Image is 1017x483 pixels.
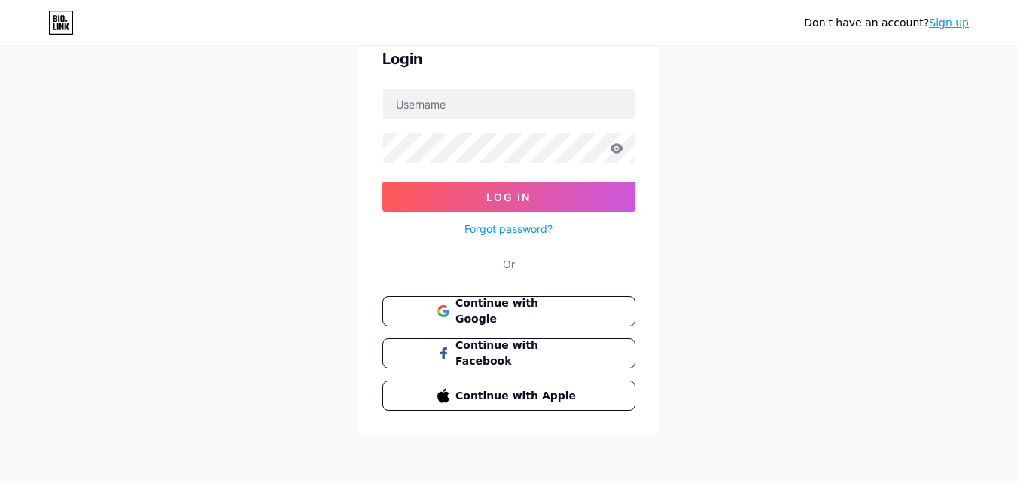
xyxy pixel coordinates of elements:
span: Continue with Facebook [455,338,580,369]
a: Sign up [929,17,969,29]
button: Continue with Facebook [382,338,635,368]
a: Forgot password? [464,221,553,237]
span: Continue with Apple [455,388,580,404]
button: Log In [382,182,635,212]
button: Continue with Apple [382,381,635,411]
input: Username [383,89,635,119]
span: Continue with Google [455,295,580,327]
div: Login [382,47,635,70]
div: Don't have an account? [804,15,969,31]
button: Continue with Google [382,296,635,326]
div: Or [503,256,515,272]
span: Log In [486,191,531,203]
